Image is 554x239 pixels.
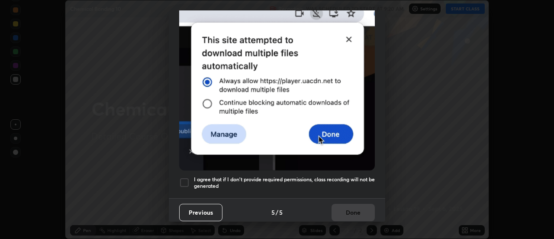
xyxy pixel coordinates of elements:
[179,204,222,221] button: Previous
[276,208,278,217] h4: /
[194,176,375,190] h5: I agree that if I don't provide required permissions, class recording will not be generated
[279,208,283,217] h4: 5
[271,208,275,217] h4: 5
